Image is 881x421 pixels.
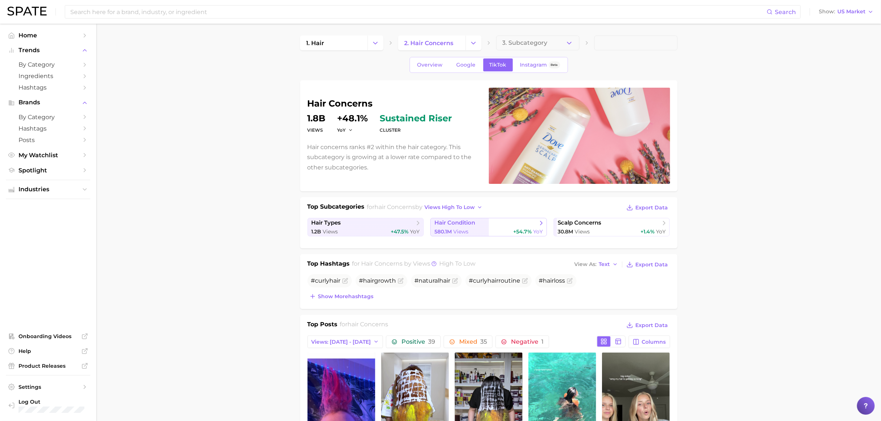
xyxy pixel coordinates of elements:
button: Show morehashtags [307,291,376,302]
dt: cluster [380,126,452,135]
a: Hashtags [6,123,90,134]
span: 30.8m [558,228,573,235]
span: TikTok [490,62,507,68]
span: YoY [337,127,346,133]
span: Product Releases [19,363,78,369]
span: Industries [19,186,78,193]
span: Text [599,262,610,266]
h1: Top Subcategories [307,202,365,213]
button: Export Data [625,259,670,270]
span: high to low [439,260,475,267]
a: Onboarding Videos [6,331,90,342]
span: Spotlight [19,167,78,174]
span: Hashtags [19,125,78,132]
span: hair [363,277,374,284]
span: 35 [480,338,487,345]
span: Onboarding Videos [19,333,78,340]
button: Views: [DATE] - [DATE] [307,336,383,348]
span: hair [440,277,451,284]
span: for by [367,203,485,210]
span: Settings [19,384,78,390]
button: 3. Subcategory [496,36,579,50]
button: YoY [337,127,353,133]
span: Views [575,228,590,235]
span: Views [323,228,338,235]
button: Change Category [367,36,383,50]
a: Google [450,58,482,71]
span: hair [543,277,554,284]
span: 3. Subcategory [502,40,548,46]
span: Home [19,32,78,39]
button: Flag as miscategorized or irrelevant [452,278,458,284]
button: views high to low [423,202,485,212]
span: My Watchlist [19,152,78,159]
span: Help [19,348,78,354]
a: Home [6,30,90,41]
span: Export Data [636,322,668,329]
span: 2. hair concerns [404,40,454,47]
span: scalp concerns [558,219,601,226]
span: Posts [19,137,78,144]
span: Show [819,10,835,14]
span: US Market [837,10,865,14]
button: Trends [6,45,90,56]
span: # growth [359,277,396,284]
span: 39 [428,338,435,345]
span: Export Data [636,262,668,268]
span: hair concerns [374,203,415,210]
span: hair concerns [361,260,403,267]
a: scalp concerns30.8m Views+1.4% YoY [554,218,670,236]
a: 2. hair concerns [398,36,465,50]
a: Overview [411,58,449,71]
span: Negative [511,339,544,345]
span: hair condition [434,219,475,226]
span: Mixed [459,339,487,345]
span: hair [488,277,499,284]
span: Ingredients [19,73,78,80]
a: hair condition580.1m Views+54.7% YoY [430,218,547,236]
p: Hair concerns ranks #2 within the hair category. This subcategory is growing at a lower rate comp... [307,142,480,172]
input: Search here for a brand, industry, or ingredient [70,6,767,18]
a: by Category [6,111,90,123]
button: Change Category [465,36,481,50]
button: Export Data [625,320,670,330]
dd: 1.8b [307,114,326,123]
button: Columns [629,336,670,348]
span: Hashtags [19,84,78,91]
span: Instagram [520,62,547,68]
button: Flag as miscategorized or irrelevant [522,278,528,284]
span: by Category [19,61,78,68]
span: Google [457,62,476,68]
span: Positive [401,339,435,345]
a: Product Releases [6,360,90,371]
span: 1. hair [306,40,325,47]
span: sustained riser [380,114,452,123]
a: hair types1.2b Views+47.5% YoY [307,218,424,236]
button: View AsText [573,260,620,269]
span: hair concerns [347,321,388,328]
a: Ingredients [6,70,90,82]
dt: Views [307,126,326,135]
span: View As [575,262,597,266]
span: Brands [19,99,78,106]
span: Search [775,9,796,16]
span: Columns [642,339,666,345]
a: TikTok [483,58,513,71]
h2: for [340,320,388,331]
span: +54.7% [513,228,532,235]
span: YoY [656,228,666,235]
button: Industries [6,184,90,195]
a: Spotlight [6,165,90,176]
span: #curly routine [469,277,521,284]
span: #curly [311,277,341,284]
span: Log Out [19,398,114,405]
a: Settings [6,381,90,393]
span: +47.5% [391,228,408,235]
a: InstagramBeta [514,58,566,71]
span: hair types [312,219,341,226]
span: +1.4% [640,228,655,235]
a: Log out. Currently logged in with e-mail michelle.ng@mavbeautybrands.com. [6,396,90,415]
span: hair [330,277,341,284]
button: Flag as miscategorized or irrelevant [342,278,348,284]
span: views high to low [424,204,475,210]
